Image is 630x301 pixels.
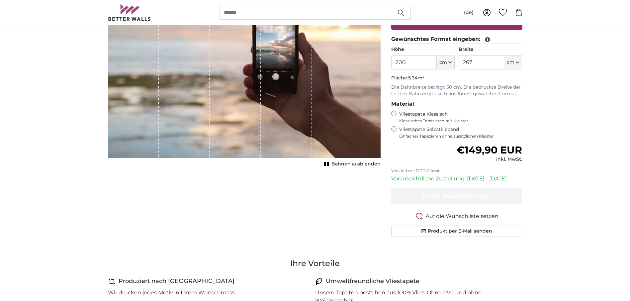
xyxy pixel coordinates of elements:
[457,156,522,163] div: inkl. MwSt.
[457,144,522,156] span: €149,90 EUR
[399,111,517,124] label: Vliestapete Klassisch
[391,35,522,44] legend: Gewünschtes Format eingeben:
[391,75,522,81] p: Fläche:
[391,46,455,53] label: Höhe
[391,175,522,183] p: Voraussichtliche Zustellung: [DATE] - [DATE]
[391,84,522,97] p: Die Bahnbreite beträgt 50 cm. Die bedruckte Breite der letzten Bahn ergibt sich aus Ihrem gewählt...
[326,277,419,286] h4: Umweltfreundliche Vliestapete
[108,258,522,269] h3: Ihre Vorteile
[423,193,491,199] span: In den Warenkorb legen
[391,226,522,237] button: Produkt per E-Mail senden
[439,59,447,66] span: cm
[399,118,517,124] span: Klassisches Tapezieren mit Kleister
[426,212,498,220] span: Auf die Wunschliste setzen
[119,277,234,286] h4: Produziert nach [GEOGRAPHIC_DATA]
[459,46,522,53] label: Breite
[391,212,522,220] button: Auf die Wunschliste setzen
[108,4,151,21] img: Betterwalls
[331,161,381,167] span: Bahnen ausblenden
[459,7,479,19] button: (de)
[437,55,455,69] button: cm
[108,289,235,297] p: Wir drucken jedes Motiv in Ihrem Wunschmass
[399,126,522,139] label: Vliestapete Selbstklebend
[408,75,424,81] span: 5.34m²
[399,134,522,139] span: Einfaches Tapezieren ohne zusätzlichen Kleister
[504,55,522,69] button: cm
[391,168,522,173] p: Versand mit DPD Classic
[322,159,381,169] button: Bahnen ausblenden
[391,100,522,108] legend: Material
[391,188,522,204] button: In den Warenkorb legen
[507,59,514,66] span: cm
